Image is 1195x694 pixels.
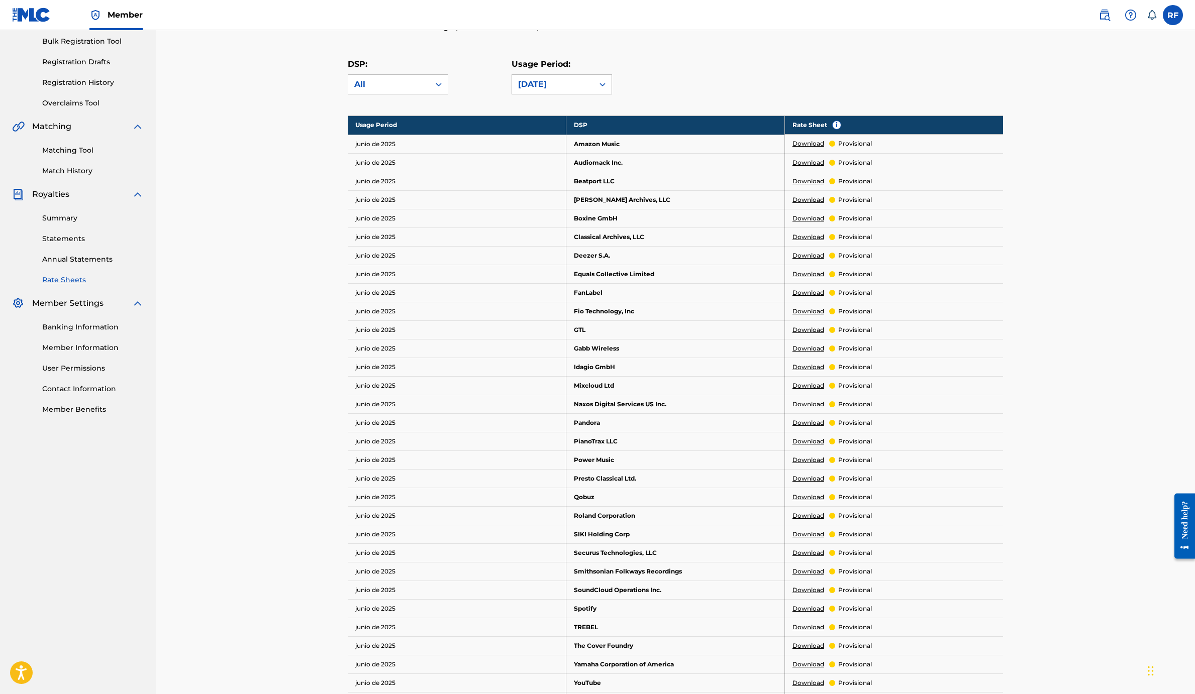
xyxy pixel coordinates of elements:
[132,121,144,133] img: expand
[792,288,824,297] a: Download
[792,400,824,409] a: Download
[838,530,872,539] p: provisional
[42,166,144,176] a: Match History
[42,254,144,265] a: Annual Statements
[838,363,872,372] p: provisional
[566,450,785,469] td: Power Music
[792,251,824,260] a: Download
[838,437,872,446] p: provisional
[348,358,566,376] td: junio de 2025
[838,270,872,279] p: provisional
[1166,478,1195,574] iframe: Resource Center
[792,474,824,483] a: Download
[566,190,785,209] td: [PERSON_NAME] Archives, LLC
[566,525,785,543] td: SIKI Holding Corp
[792,623,824,632] a: Download
[89,9,102,21] img: Top Rightsholder
[785,115,1003,135] th: Rate Sheet
[792,233,824,242] a: Download
[838,400,872,409] p: provisional
[792,455,824,465] a: Download
[566,172,785,190] td: Beatport LLC
[42,234,144,244] a: Statements
[792,493,824,502] a: Download
[838,233,872,242] p: provisional
[42,57,144,67] a: Registration Drafts
[792,344,824,353] a: Download
[348,302,566,320] td: junio de 2025
[132,297,144,309] img: expand
[42,98,144,108] a: Overclaims Tool
[566,581,785,599] td: SoundCloud Operations Inc.
[348,339,566,358] td: junio de 2025
[566,227,785,246] td: Classical Archives, LLC
[566,432,785,450] td: PianoTrax LLC
[566,283,785,302] td: FanLabel
[348,153,566,172] td: junio de 2025
[348,227,566,246] td: junio de 2025
[32,297,104,309] span: Member Settings
[566,506,785,525] td: Roland Corporation
[838,511,872,520] p: provisional
[838,567,872,576] p: provisional
[566,209,785,227] td: Boxine GmbH
[566,395,785,413] td: Naxos Digital Services US Inc.
[792,381,824,390] a: Download
[838,139,872,148] p: provisional
[348,172,566,190] td: junio de 2025
[838,381,872,390] p: provisional
[838,493,872,502] p: provisional
[838,177,872,186] p: provisional
[42,363,144,374] a: User Permissions
[348,543,566,562] td: junio de 2025
[792,307,824,316] a: Download
[838,344,872,353] p: provisional
[838,307,872,316] p: provisional
[348,673,566,692] td: junio de 2025
[348,246,566,265] td: junio de 2025
[792,177,824,186] a: Download
[792,325,824,334] a: Download
[566,153,785,172] td: Audiomack Inc.
[1145,646,1195,694] div: Widget de chat
[348,413,566,432] td: junio de 2025
[132,188,144,200] img: expand
[838,288,872,297] p: provisional
[566,655,785,673] td: Yamaha Corporation of America
[354,78,424,90] div: All
[32,121,71,133] span: Matching
[838,604,872,613] p: provisional
[348,506,566,525] td: junio de 2025
[1147,10,1157,20] div: Notifications
[838,548,872,557] p: provisional
[838,325,872,334] p: provisional
[792,530,824,539] a: Download
[792,158,824,167] a: Download
[348,59,367,69] label: DSP:
[792,567,824,576] a: Download
[566,469,785,488] td: Presto Classical Ltd.
[348,450,566,469] td: junio de 2025
[833,121,841,129] span: i
[566,320,785,339] td: GTL
[1148,656,1154,686] div: Arrastrar
[348,376,566,395] td: junio de 2025
[42,404,144,415] a: Member Benefits
[566,135,785,153] td: Amazon Music
[792,363,824,372] a: Download
[42,322,144,332] a: Banking Information
[12,8,51,22] img: MLC Logo
[42,145,144,156] a: Matching Tool
[348,209,566,227] td: junio de 2025
[348,283,566,302] td: junio de 2025
[838,678,872,687] p: provisional
[348,655,566,673] td: junio de 2025
[838,455,872,465] p: provisional
[348,115,566,135] th: Usage Period
[348,265,566,283] td: junio de 2025
[348,562,566,581] td: junio de 2025
[566,618,785,636] td: TREBEL
[348,320,566,339] td: junio de 2025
